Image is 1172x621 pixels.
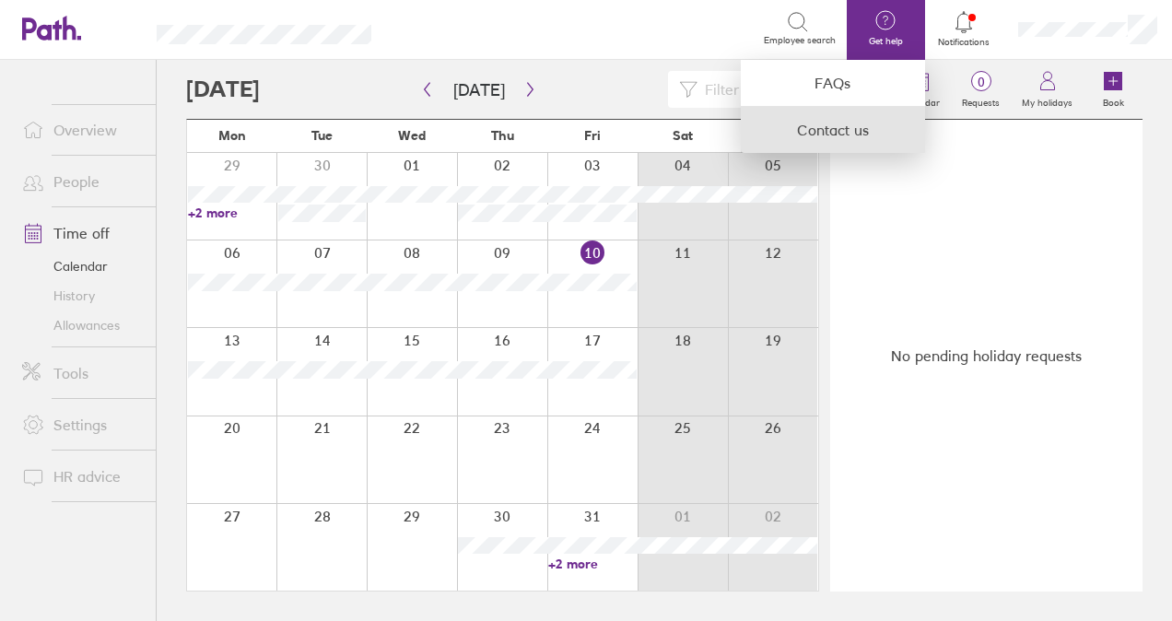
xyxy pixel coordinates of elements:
[934,9,994,48] a: Notifications
[421,19,468,36] div: Search
[741,60,925,107] a: FAQs
[764,35,836,46] span: Employee search
[934,37,994,48] span: Notifications
[741,107,925,153] a: Contact us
